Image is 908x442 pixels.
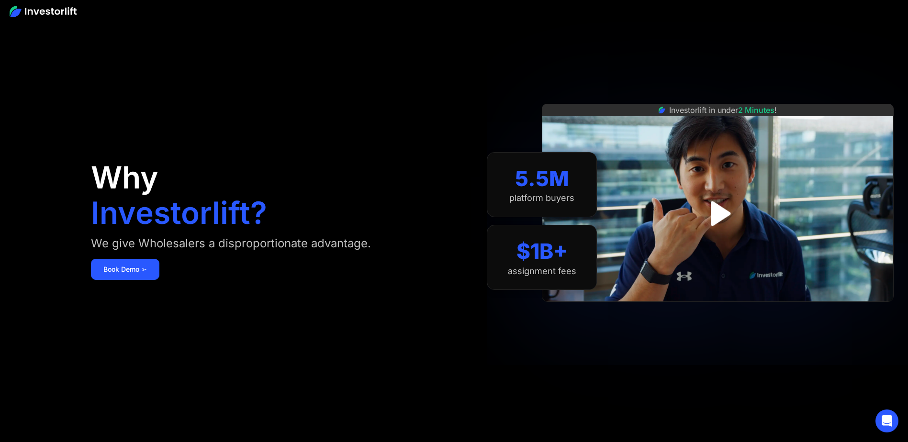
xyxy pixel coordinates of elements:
[91,198,267,228] h1: Investorlift?
[91,236,371,251] div: We give Wholesalers a disproportionate advantage.
[646,307,790,318] iframe: Customer reviews powered by Trustpilot
[91,259,159,280] a: Book Demo ➢
[696,192,739,235] a: open lightbox
[516,239,568,264] div: $1B+
[515,166,569,191] div: 5.5M
[91,162,158,193] h1: Why
[669,104,777,116] div: Investorlift in under !
[508,266,576,276] div: assignment fees
[875,409,898,432] div: Open Intercom Messenger
[738,105,774,115] span: 2 Minutes
[509,193,574,203] div: platform buyers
